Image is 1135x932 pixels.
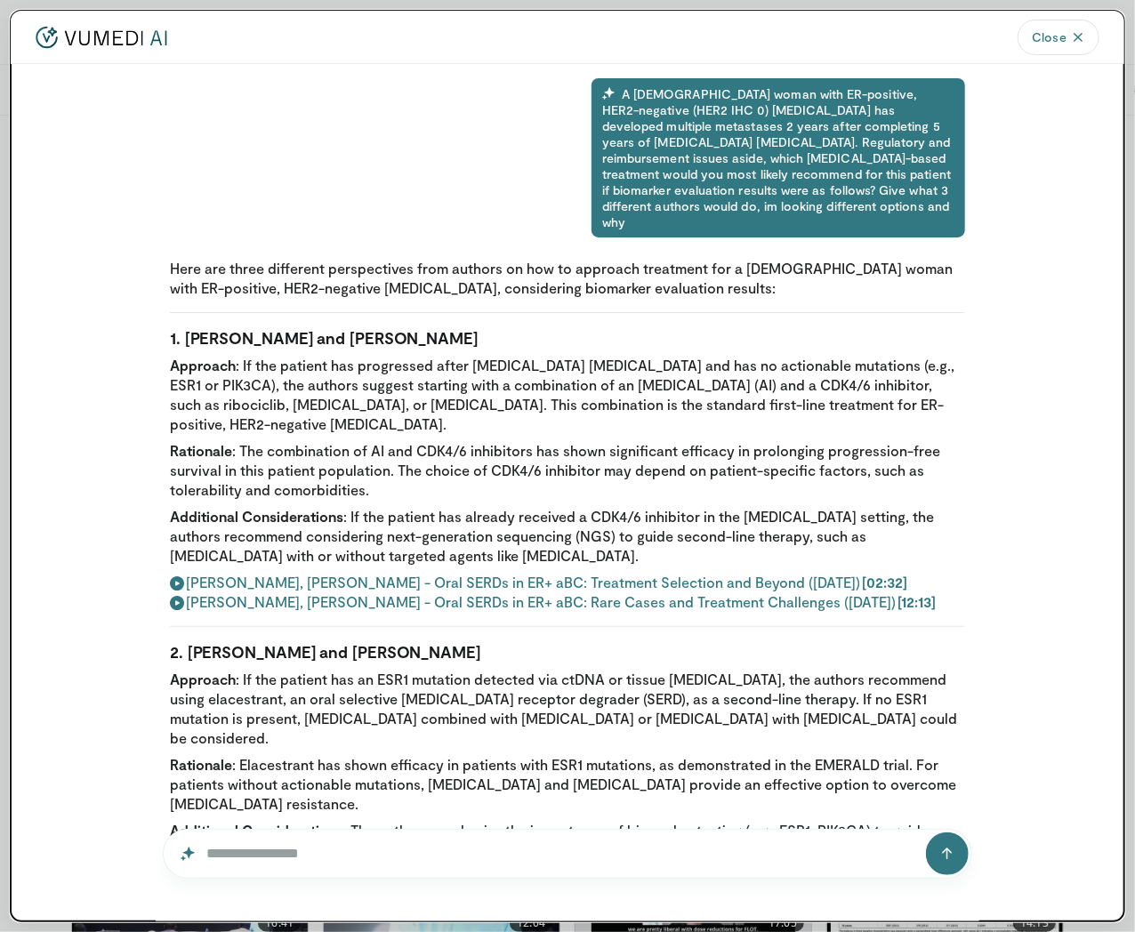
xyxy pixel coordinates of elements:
[170,259,965,298] p: Here are three different perspectives from authors on how to approach treatment for a [DEMOGRAPHI...
[1018,20,1099,55] button: Close
[163,829,972,879] input: Question for AI
[170,357,236,374] strong: Approach
[170,507,965,566] li: : If the patient has already received a CDK4/6 inhibitor in the [MEDICAL_DATA] setting, the autho...
[170,356,965,434] li: : If the patient has progressed after [MEDICAL_DATA] [MEDICAL_DATA] and has no actionable mutatio...
[896,593,936,610] strong: [12:13]
[170,573,907,592] a: [PERSON_NAME], [PERSON_NAME] - Oral SERDs in ER+ aBC: Treatment Selection and Beyond ([DATE])[02:32]
[170,328,478,348] strong: 1. [PERSON_NAME] and [PERSON_NAME]
[170,642,480,662] strong: 2. [PERSON_NAME] and [PERSON_NAME]
[170,822,343,839] strong: Additional Considerations
[170,508,343,525] strong: Additional Considerations
[1033,28,1067,46] span: Close
[170,442,232,459] strong: Rationale
[170,821,965,860] li: : The authors emphasize the importance of biomarker testing (e.g., ESR1, PIK3CA) to guide therapy...
[36,24,167,51] img: vumedi-ai-logo.v2.svg
[860,574,907,591] strong: [02:32]
[170,755,965,814] li: : Elacestrant has shown efficacy in patients with ESR1 mutations, as demonstrated in the EMERALD ...
[186,593,896,610] span: [PERSON_NAME], [PERSON_NAME] - Oral SERDs in ER+ aBC: Rare Cases and Treatment Challenges ([DATE])
[170,671,236,687] strong: Approach
[170,441,965,500] li: : The combination of AI and CDK4/6 inhibitors has shown significant efficacy in prolonging progre...
[170,670,965,748] li: : If the patient has an ESR1 mutation detected via ctDNA or tissue [MEDICAL_DATA], the authors re...
[186,574,860,591] span: [PERSON_NAME], [PERSON_NAME] - Oral SERDs in ER+ aBC: Treatment Selection and Beyond ([DATE])
[592,78,965,237] div: A [DEMOGRAPHIC_DATA] woman with ER-positive, HER2-negative (HER2 IHC 0) [MEDICAL_DATA] has develo...
[170,756,232,773] strong: Rationale
[170,592,936,612] a: [PERSON_NAME], [PERSON_NAME] - Oral SERDs in ER+ aBC: Rare Cases and Treatment Challenges ([DATE]...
